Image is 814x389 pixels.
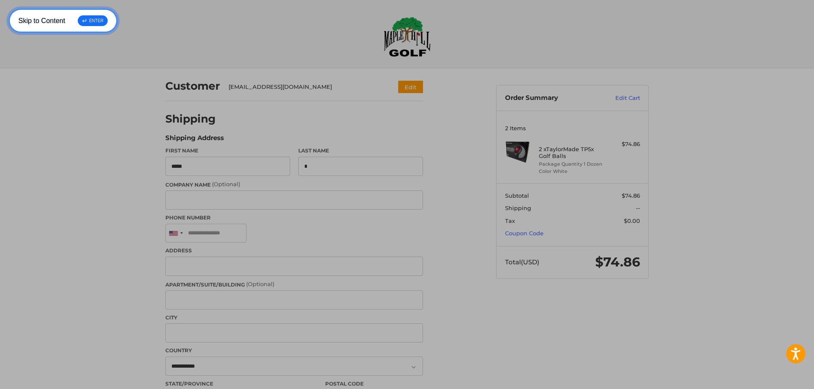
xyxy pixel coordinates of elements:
label: Last Name [298,147,423,155]
span: Total (USD) [505,258,539,266]
iframe: Google Customer Reviews [743,366,814,389]
span: Subtotal [505,192,529,199]
div: [EMAIL_ADDRESS][DOMAIN_NAME] [229,83,382,91]
label: Apartment/Suite/Building [165,280,423,289]
button: Edit [398,81,423,93]
label: First Name [165,147,290,155]
label: Phone Number [165,214,423,222]
span: Tax [505,217,515,224]
li: Color White [539,168,604,175]
h3: 2 Items [505,125,640,132]
label: State/Province [165,380,317,388]
label: City [165,314,423,322]
img: Maple Hill Golf [384,17,431,57]
h4: 2 x TaylorMade TP5x Golf Balls [539,146,604,160]
legend: Shipping Address [165,133,224,147]
li: Package Quantity 1 Dozen [539,161,604,168]
span: $74.86 [595,254,640,270]
small: (Optional) [246,281,274,287]
span: $74.86 [622,192,640,199]
span: -- [636,205,640,211]
label: Company Name [165,180,423,189]
label: Country [165,347,423,354]
span: $0.00 [624,217,640,224]
a: Coupon Code [505,230,544,237]
span: Shipping [505,205,531,211]
div: $74.86 [606,140,640,149]
h2: Shipping [165,112,216,126]
label: Postal Code [325,380,423,388]
small: (Optional) [212,181,240,187]
a: Edit Cart [597,94,640,102]
h3: Order Summary [505,94,597,102]
h2: Customer [165,79,220,93]
label: Address [165,247,423,254]
div: United States: +1 [166,224,185,243]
